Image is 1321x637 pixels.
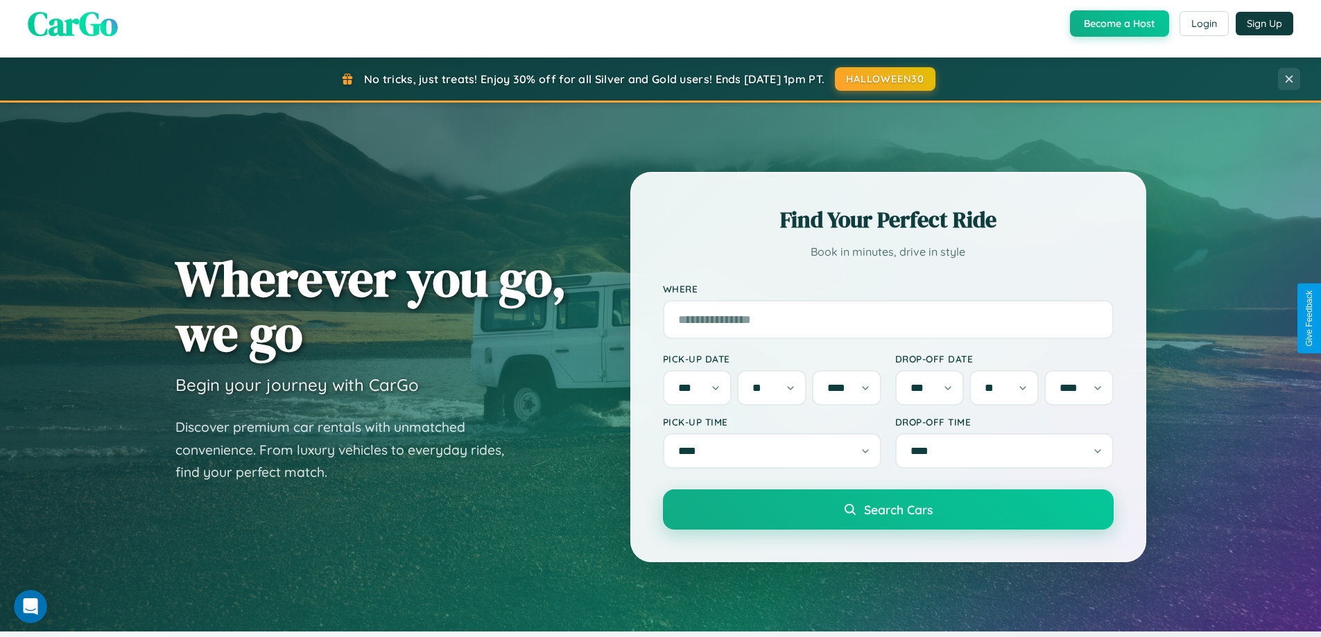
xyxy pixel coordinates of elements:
button: HALLOWEEN30 [835,67,935,91]
button: Search Cars [663,489,1114,530]
button: Sign Up [1236,12,1293,35]
label: Pick-up Date [663,353,881,365]
label: Pick-up Time [663,416,881,428]
p: Book in minutes, drive in style [663,242,1114,262]
h3: Begin your journey with CarGo [175,374,419,395]
button: Login [1180,11,1229,36]
span: No tricks, just treats! Enjoy 30% off for all Silver and Gold users! Ends [DATE] 1pm PT. [364,72,824,86]
button: Become a Host [1070,10,1169,37]
span: CarGo [28,1,118,46]
label: Drop-off Date [895,353,1114,365]
span: Search Cars [864,502,933,517]
label: Where [663,283,1114,295]
h1: Wherever you go, we go [175,251,567,360]
div: Give Feedback [1304,290,1314,347]
h2: Find Your Perfect Ride [663,204,1114,235]
p: Discover premium car rentals with unmatched convenience. From luxury vehicles to everyday rides, ... [175,416,522,484]
label: Drop-off Time [895,416,1114,428]
iframe: Intercom live chat [14,590,47,623]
